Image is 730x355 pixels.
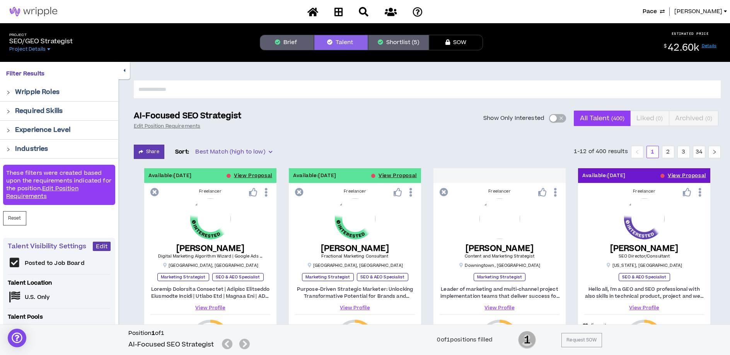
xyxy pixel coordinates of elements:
span: right [712,150,717,154]
h5: AI-Focused SEO Strategist [128,340,214,349]
small: ( 0 ) [705,115,712,122]
p: AI-Focused SEO Strategist [134,111,242,121]
button: View Proposal [668,168,706,183]
li: 1-12 of 400 results [574,146,628,158]
p: [GEOGRAPHIC_DATA] , [GEOGRAPHIC_DATA] [307,263,403,268]
img: oVGpMjAycdcuNv9BmqosE5uiOvDfugHCTKm0FsR6.png [624,198,665,239]
span: left [635,150,640,154]
b: 1 [152,329,155,337]
span: Project Details [9,46,46,52]
span: Best Match (high to low) [195,146,272,158]
p: Favorite [591,323,609,329]
p: SEO & AEO Specialist [357,273,408,281]
h5: [PERSON_NAME] [158,244,263,253]
p: Marketing Strategist [474,273,525,281]
li: 2 [662,146,674,158]
span: right [6,90,10,95]
p: Available: [DATE] [582,172,626,179]
span: All Talent [580,109,624,128]
li: Previous Page [631,146,643,158]
span: Liked [636,109,663,128]
a: View Profile [295,304,415,311]
p: Available: [DATE] [293,172,336,179]
a: View Profile [150,304,270,311]
span: SEO Director/Consultant [619,253,670,259]
h5: [PERSON_NAME] [465,244,534,253]
a: Edit Position Requirements [134,123,200,129]
p: Posted to Job Board [25,259,85,267]
button: left [631,146,643,158]
a: View Profile [440,304,559,311]
span: Digital Marketing Algorithm Wizard | Google Ads | Social Ads | SEO | Fractional CMO [158,253,330,259]
sup: $ [664,43,667,49]
a: 34 [693,146,705,158]
span: Fractional Marketing Consultant [321,253,388,259]
p: Required Skills [15,106,63,116]
div: Freelancer [150,188,270,195]
div: Freelancer [440,188,559,195]
h5: [PERSON_NAME] [610,244,679,253]
p: Leader of marketing and multi-channel project implementation teams that deliver success for agenc... [440,286,559,300]
span: [PERSON_NAME] [674,7,722,16]
p: Purpose-Driven Strategic Marketer: Unlocking Transformative Potential for Brands and Consumers Bl... [295,286,415,300]
div: Freelancer [295,188,415,195]
img: dzTz5Cm4RIpdE6mZIuEnhAWdd6BcahYojC7mlg3o.png [335,198,375,239]
p: Available: [DATE] [148,172,192,179]
button: Shortlist (5) [368,35,429,50]
a: Edit Position Requirements [6,184,78,200]
img: pA17YHAY26doQ3jzGpJkdFv95kW5oim9S3T5IHj3.png [190,198,231,239]
button: View Proposal [379,168,417,183]
button: Edit [93,242,111,251]
button: SOW [429,35,483,50]
p: Marketing Strategist [302,273,354,281]
span: Show Only Interested [483,114,544,122]
button: Request SOW [561,333,602,347]
p: SEO & AEO Specialist [619,273,670,281]
button: Show Only Interested [549,114,566,123]
a: Details [702,43,717,49]
span: 42.60k [668,41,699,55]
span: Content and Marketing Strategist [465,253,534,259]
p: Experience Level [15,125,70,135]
img: orI788v8lpOk5uVscXCa3pH9wGpNefE66Dq5CJSu.png [479,198,520,239]
span: right [6,128,10,133]
p: [GEOGRAPHIC_DATA] , [GEOGRAPHIC_DATA] [162,263,258,268]
span: Edit [96,243,107,250]
button: View Proposal [234,168,272,183]
div: Freelancer [584,188,704,195]
button: right [708,146,721,158]
span: 1 [518,330,536,350]
div: 0 of 1 positions filled [437,336,493,344]
span: right [6,147,10,152]
small: ( 0 ) [656,115,663,122]
p: Wripple Roles [15,87,60,97]
p: ESTIMATED PRICE [672,31,709,36]
a: 3 [678,146,689,158]
p: SEO & AEO Specialist [212,273,264,281]
p: Industries [15,144,48,154]
a: View Profile [584,304,704,311]
p: SEO/GEO Strategist [9,37,73,46]
a: 2 [662,146,674,158]
span: Archived [675,109,713,128]
span: right [6,109,10,114]
button: Share [134,145,164,159]
div: Open Intercom Messenger [8,329,26,347]
small: ( 400 ) [611,115,625,122]
button: Brief [260,35,314,50]
p: Loremip Dolorsita Consectet | Adipisc Elitseddo Eiusmodte Incidi | Utlabo Etd | Magnaa Eni | ADM ... [150,286,270,300]
p: Sort: [175,148,189,156]
li: 34 [693,146,705,158]
button: Pace [643,7,665,16]
p: Downingtown , [GEOGRAPHIC_DATA] [459,263,540,268]
h6: Position of 1 [128,329,253,337]
h5: Project [9,33,73,37]
div: These filters were created based upon the requirements indicated for the position. [3,165,115,205]
button: Talent [314,35,368,50]
button: Reset [3,211,26,225]
p: Filter Results [6,70,112,78]
a: 1 [647,146,658,158]
p: Hello all, I'm a GEO and SEO professional with also skills in technical product, project and web ... [584,286,704,300]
